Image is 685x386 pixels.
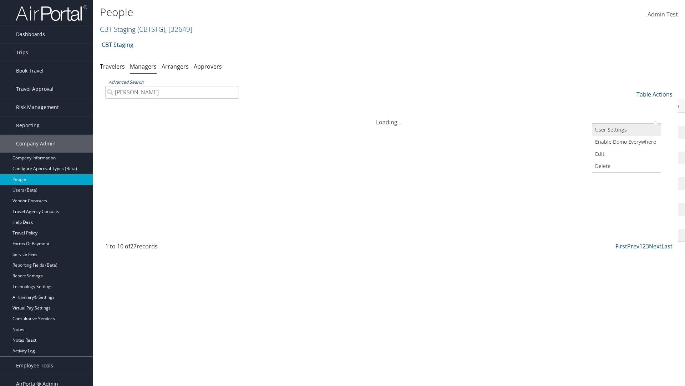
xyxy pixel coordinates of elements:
[100,24,192,34] a: CBT Staging
[661,242,673,250] a: Last
[100,5,485,20] h1: People
[105,86,239,99] input: Advanced Search
[100,109,678,127] div: Loading...
[100,63,125,70] a: Travelers
[102,38,133,52] a: CBT Staging
[643,242,646,250] a: 2
[627,242,639,250] a: Prev
[16,62,44,80] span: Book Travel
[615,242,627,250] a: First
[592,124,659,136] a: View User's Settings
[16,5,87,21] img: airportal-logo.png
[592,148,659,160] a: Edit
[592,136,659,148] a: Enable Domo for this Travel Manager
[165,24,192,34] span: , [ 32649 ]
[16,25,45,43] span: Dashboards
[194,63,222,70] a: Approvers
[636,90,673,98] a: Table Actions
[646,242,649,250] a: 3
[592,160,659,172] a: Delete
[648,4,678,26] a: Admin Test
[649,242,661,250] a: Next
[105,242,239,254] div: 1 to 10 of records
[16,357,53,375] span: Employee Tools
[16,44,28,61] span: Trips
[639,242,643,250] a: 1
[16,135,56,153] span: Company Admin
[130,63,157,70] a: Managers
[648,10,678,18] span: Admin Test
[162,63,189,70] a: Arrangers
[16,117,40,134] span: Reporting
[109,79,143,85] a: Advanced Search
[130,242,137,250] span: 27
[16,80,54,98] span: Travel Approval
[137,24,165,34] span: ( CBTSTG )
[16,98,59,116] span: Risk Management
